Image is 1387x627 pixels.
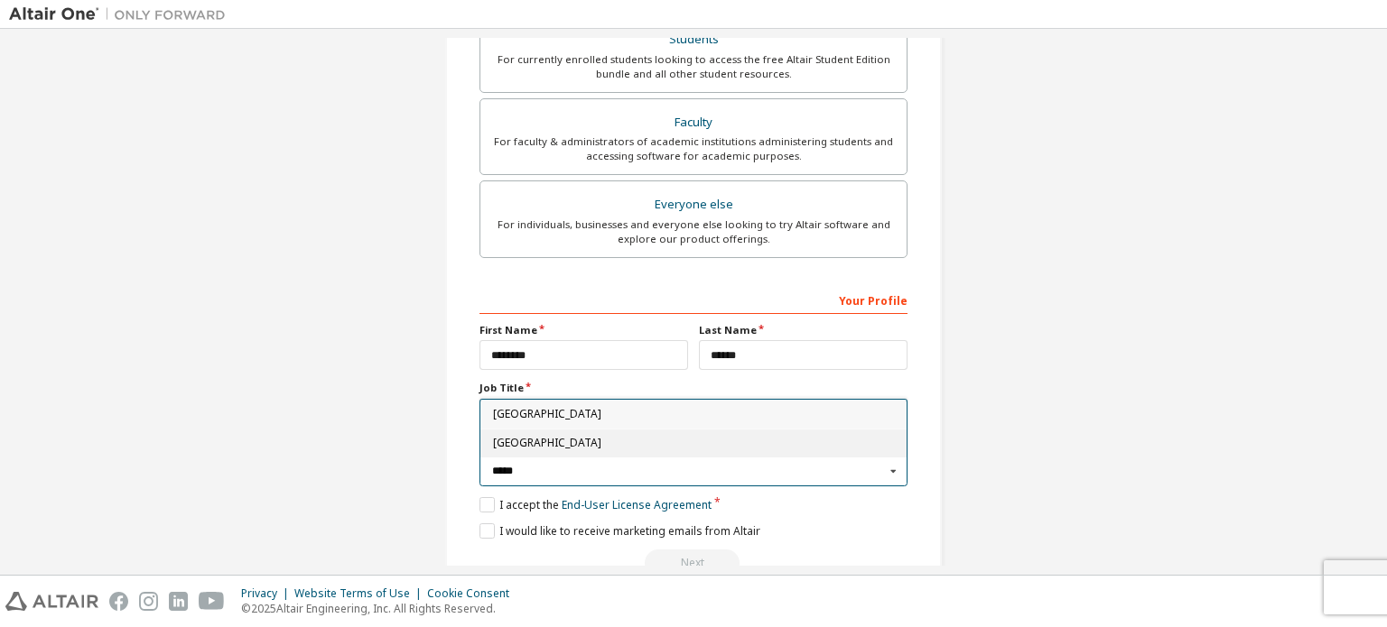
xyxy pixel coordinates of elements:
div: For individuals, businesses and everyone else looking to try Altair software and explore our prod... [491,217,896,246]
span: [GEOGRAPHIC_DATA] [493,438,895,448]
label: I accept the [479,497,712,512]
div: Website Terms of Use [294,586,427,601]
div: Your Profile [479,285,908,314]
div: Privacy [241,586,294,601]
div: For currently enrolled students looking to access the free Altair Student Edition bundle and all ... [491,52,896,81]
div: For faculty & administrators of academic institutions administering students and accessing softwa... [491,134,896,163]
div: Everyone else [491,192,896,217]
div: Faculty [491,110,896,135]
div: Read and acccept EULA to continue [479,549,908,576]
a: End-User License Agreement [562,497,712,512]
span: [GEOGRAPHIC_DATA] [493,410,895,420]
img: linkedin.svg [169,592,188,611]
div: Students [491,27,896,52]
img: instagram.svg [139,592,158,611]
label: First Name [479,323,688,337]
label: Job Title [479,381,908,395]
p: © 2025 Altair Engineering, Inc. All Rights Reserved. [241,601,520,616]
img: youtube.svg [199,592,225,611]
img: facebook.svg [109,592,128,611]
img: Altair One [9,5,235,23]
label: Last Name [699,323,908,337]
img: altair_logo.svg [5,592,98,611]
div: Cookie Consent [427,586,520,601]
label: I would like to receive marketing emails from Altair [479,523,760,539]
